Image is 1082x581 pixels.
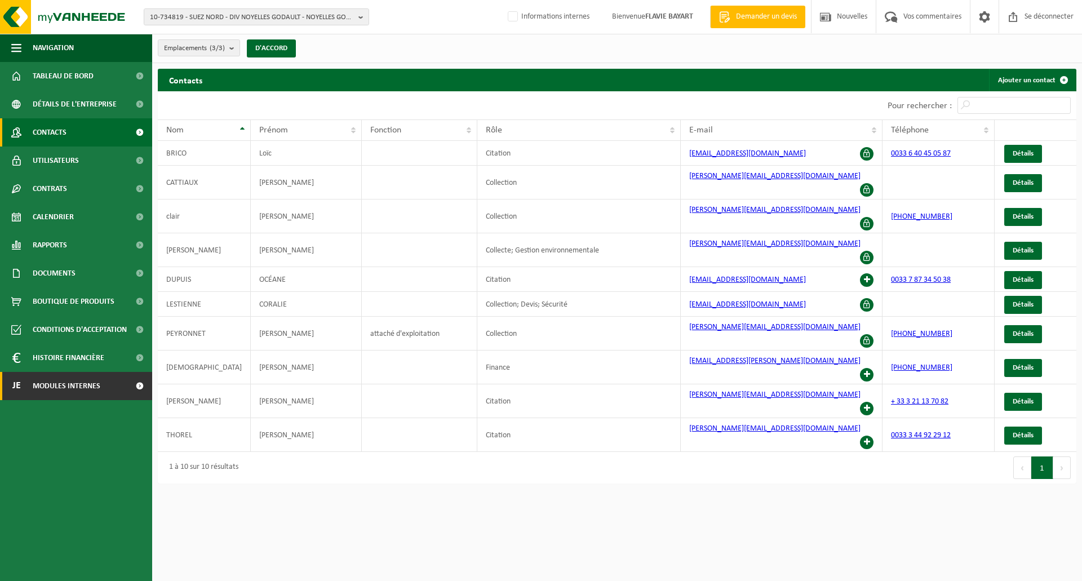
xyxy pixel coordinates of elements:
font: Nom [166,126,184,135]
font: PEYRONNET [166,330,206,338]
font: Détails [1013,213,1034,220]
font: Collecte; Gestion environnementale [486,246,599,255]
font: Détails [1013,432,1034,439]
font: [PERSON_NAME] [259,330,314,338]
a: [PERSON_NAME][EMAIL_ADDRESS][DOMAIN_NAME] [689,240,861,248]
a: [PERSON_NAME][EMAIL_ADDRESS][DOMAIN_NAME] [689,206,861,214]
font: Citation [486,397,511,406]
font: 1 [1040,464,1044,473]
font: [PERSON_NAME][EMAIL_ADDRESS][DOMAIN_NAME] [689,424,861,433]
a: Ajouter un contact [989,69,1075,91]
a: [EMAIL_ADDRESS][DOMAIN_NAME] [689,300,806,309]
font: Ajouter un contact [998,77,1056,84]
font: Calendrier [33,213,74,221]
font: (3/3) [210,45,225,52]
font: Collection [486,330,517,338]
font: [PERSON_NAME] [259,212,314,221]
button: Suivant [1053,456,1071,479]
font: Emplacements [164,45,207,52]
font: clair [166,212,180,221]
font: Fonction [370,126,401,135]
font: [PERSON_NAME] [259,246,314,255]
font: Loïc [259,149,272,158]
a: + 33 3 21 13 70 82 [891,397,948,406]
a: 0033 6 40 45 05 87 [891,149,951,158]
font: Contacts [169,77,202,86]
a: Détails [1004,393,1042,411]
a: Détails [1004,325,1042,343]
a: [EMAIL_ADDRESS][PERSON_NAME][DOMAIN_NAME] [689,357,861,365]
font: Utilisateurs [33,157,79,165]
font: Tableau de bord [33,72,94,81]
font: Conditions d'acceptation [33,326,127,334]
font: [DEMOGRAPHIC_DATA] [166,363,242,372]
a: Détails [1004,208,1042,226]
font: E-mail [689,126,713,135]
a: [PERSON_NAME][EMAIL_ADDRESS][DOMAIN_NAME] [689,172,861,180]
font: Contrats [33,185,67,193]
a: Détails [1004,296,1042,314]
font: Boutique de produits [33,298,114,306]
font: Pour rechercher : [888,101,952,110]
font: Contacts [33,128,66,137]
a: [PHONE_NUMBER] [891,363,952,372]
font: DUPUIS [166,276,191,284]
a: [PERSON_NAME][EMAIL_ADDRESS][DOMAIN_NAME] [689,323,861,331]
font: CORALIE [259,300,287,309]
font: Détails [1013,398,1034,405]
a: [EMAIL_ADDRESS][DOMAIN_NAME] [689,276,806,284]
a: Détails [1004,271,1042,289]
font: [PERSON_NAME] [259,179,314,187]
font: Citation [486,149,511,158]
a: Détails [1004,427,1042,445]
font: Détails de l'entreprise [33,100,117,109]
font: Documents [33,269,76,278]
font: Navigation [33,44,74,52]
button: 10-734819 - SUEZ NORD - DIV NOYELLES GODAULT - NOYELLES GODAULT [144,8,369,25]
a: 0033 7 87 34 50 38 [891,276,951,284]
a: Détails [1004,359,1042,377]
font: Finance [486,363,510,372]
font: Nouvelles [837,12,867,21]
font: [PERSON_NAME] [259,397,314,406]
font: Téléphone [891,126,929,135]
font: je [12,380,21,391]
font: D'ACCORD [255,45,287,52]
font: LESTIENNE [166,300,201,309]
a: Demander un devis [710,6,805,28]
a: [PHONE_NUMBER] [891,212,952,221]
a: Détails [1004,242,1042,260]
font: Détails [1013,276,1034,283]
font: Rôle [486,126,502,135]
button: D'ACCORD [247,39,296,57]
font: Détails [1013,364,1034,371]
button: Emplacements(3/3) [158,39,240,56]
a: [PHONE_NUMBER] [891,330,952,338]
font: [PERSON_NAME] [166,397,221,406]
font: Détails [1013,247,1034,254]
font: FLAVIE BAYART [645,12,693,21]
button: 1 [1031,456,1053,479]
font: Détails [1013,179,1034,187]
font: Vos commentaires [903,12,961,21]
font: Bienvenue [612,12,645,21]
font: Se déconnecter [1025,12,1074,21]
font: OCÉANE [259,276,286,284]
font: 10-734819 - SUEZ NORD - DIV NOYELLES GODAULT - NOYELLES GODAULT [150,14,365,21]
font: 1 à 10 sur 10 résultats [169,463,238,471]
font: BRICO [166,149,187,158]
font: THOREL [166,431,192,440]
button: Précédent [1013,456,1031,479]
a: 0033 3 44 92 29 12 [891,431,951,440]
font: [PERSON_NAME] [259,431,314,440]
font: Informations internes [521,12,589,21]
